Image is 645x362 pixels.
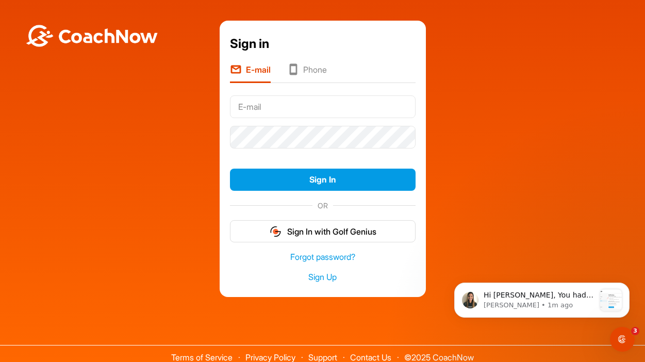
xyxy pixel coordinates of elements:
span: OR [312,200,333,211]
li: Phone [287,63,327,83]
button: Sign In [230,169,416,191]
iframe: Intercom live chat [610,327,635,352]
li: E-mail [230,63,271,83]
button: Sign In with Golf Genius [230,220,416,242]
a: Sign Up [230,271,416,283]
iframe: Intercom notifications message [439,262,645,334]
img: BwLJSsUCoWCh5upNqxVrqldRgqLPVwmV24tXu5FoVAoFEpwwqQ3VIfuoInZCoVCoTD4vwADAC3ZFMkVEQFDAAAAAElFTkSuQmCC [25,25,159,47]
input: E-mail [230,95,416,118]
span: 3 [631,327,639,335]
span: © 2025 CoachNow [399,345,479,361]
div: Sign in [230,35,416,53]
img: gg_logo [269,225,282,238]
a: Forgot password? [230,251,416,263]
